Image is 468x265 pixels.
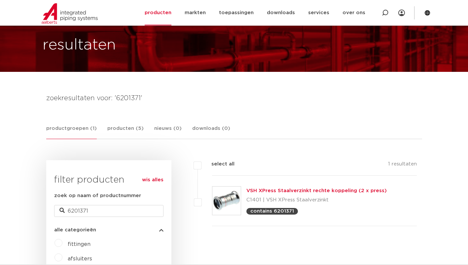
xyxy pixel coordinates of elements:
img: Thumbnail for VSH XPress Staalverzinkt rechte koppeling (2 x press) [212,187,241,215]
input: zoeken [54,205,163,217]
a: VSH XPress Staalverzinkt rechte koppeling (2 x press) [246,188,387,193]
p: 1 resultaten [388,160,417,170]
span: alle categorieën [54,227,96,232]
a: productgroepen (1) [46,125,97,139]
label: zoek op naam of productnummer [54,192,141,200]
a: wis alles [142,176,163,184]
button: alle categorieën [54,227,163,232]
h1: resultaten [43,35,116,56]
a: afsluiters [68,256,92,261]
h4: zoekresultaten voor: '6201371' [46,93,422,103]
p: contains 6201371 [250,209,294,214]
a: nieuws (0) [154,125,182,139]
p: C1401 | VSH XPress Staalverzinkt [246,195,387,205]
a: fittingen [68,242,90,247]
h3: filter producten [54,173,163,187]
a: downloads (0) [192,125,230,139]
label: select all [201,160,234,168]
a: producten (5) [107,125,144,139]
